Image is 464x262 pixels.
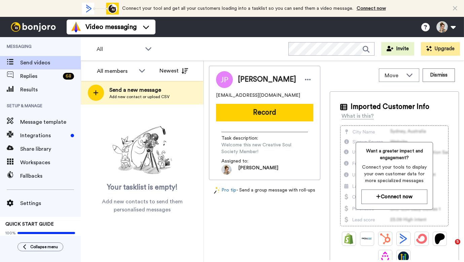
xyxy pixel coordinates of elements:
[423,68,455,82] button: Dismiss
[351,102,429,112] span: Imported Customer Info
[342,112,374,120] div: What is this?
[154,64,193,78] button: Newest
[20,86,81,94] span: Results
[221,165,231,175] img: 050e0e51-f6b8-445d-a13d-f5a0a3a9fdb1-1741723898.jpg
[221,135,269,142] span: Task description :
[221,142,308,155] span: Welcome this new Creative Soul Society Member!
[416,233,427,244] img: ConvertKit
[85,22,137,32] span: Video messaging
[20,158,81,167] span: Workspaces
[5,230,16,236] span: 100%
[8,22,59,32] img: bj-logo-header-white.svg
[20,199,81,207] span: Settings
[441,239,457,255] iframe: Intercom live chat
[398,233,409,244] img: ActiveCampaign
[109,86,170,94] span: Send a new message
[20,72,60,80] span: Replies
[20,132,68,140] span: Integrations
[434,233,445,244] img: Patreon
[214,187,236,194] a: Pro tip
[357,6,386,11] a: Connect now
[385,71,403,80] span: Move
[5,222,54,227] span: QUICK START GUIDE
[63,73,74,80] div: 68
[238,165,278,175] span: [PERSON_NAME]
[97,45,142,53] span: All
[361,164,427,184] span: Connect your tools to display your own customer data for more specialized messages
[20,59,81,67] span: Send videos
[91,198,193,214] span: Add new contacts to send them personalised messages
[214,187,220,194] img: magic-wand.svg
[344,233,354,244] img: Shopify
[107,182,178,193] span: Your tasklist is empty!
[20,118,81,126] span: Message template
[30,244,58,250] span: Collapse menu
[209,187,320,194] div: - Send a group message with roll-ups
[238,75,296,85] span: [PERSON_NAME]
[361,190,427,204] button: Connect now
[216,71,233,88] img: Image of Jinae Plumhoff
[71,22,81,32] img: vm-color.svg
[221,158,269,165] span: Assigned to:
[97,67,135,75] div: All members
[381,42,414,56] button: Invite
[362,233,372,244] img: Ontraport
[122,6,353,11] span: Connect your tool and get all your customers loading into a tasklist so you can send them a video...
[361,148,427,161] span: Want a greater impact and engagement?
[421,42,460,56] button: Upgrade
[380,233,391,244] img: Hubspot
[109,123,176,177] img: ready-set-action.png
[17,242,63,251] button: Collapse menu
[216,92,300,99] span: [EMAIL_ADDRESS][DOMAIN_NAME]
[216,104,313,121] button: Record
[109,94,170,99] span: Add new contact or upload CSV
[20,172,81,180] span: Fallbacks
[82,3,119,14] div: animation
[20,145,81,153] span: Share library
[455,239,460,244] span: 5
